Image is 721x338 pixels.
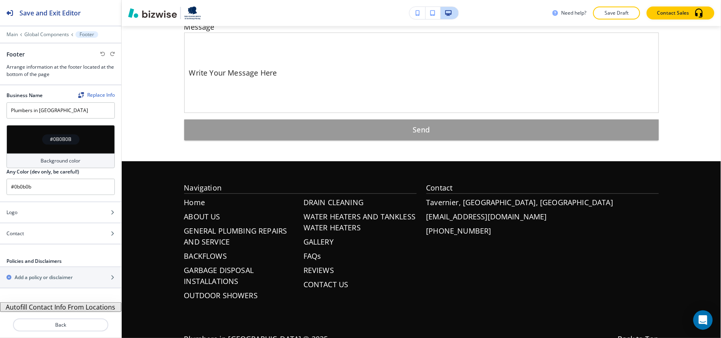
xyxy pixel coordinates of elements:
p: BACKFLOWS [184,251,297,262]
p: WATER HEATERS AND TANKLESS WATER HEATERS [303,211,417,233]
button: Contact Sales [647,6,715,19]
a: [EMAIL_ADDRESS][DOMAIN_NAME] [426,211,659,222]
p: Navigation [184,182,417,193]
h2: Footer [6,50,25,58]
p: REVIEWS [303,265,417,276]
h3: Arrange information at the footer located at the bottom of the page [6,63,115,78]
h2: Business Name [6,92,43,99]
button: Main [6,32,18,37]
h2: Add a policy or disclaimer [15,274,73,281]
h2: Any Color (dev only, be careful!) [6,168,79,175]
p: Contact Sales [657,9,689,17]
button: Back [13,318,108,331]
p: DRAIN CLEANING [303,197,417,208]
img: Your Logo [184,6,201,19]
a: Tavernier, [GEOGRAPHIC_DATA], [GEOGRAPHIC_DATA] [426,197,659,208]
p: Message [184,22,659,32]
button: #0B0B0BBackground color [6,125,115,168]
button: Save Draft [593,6,640,19]
p: CONTACT US [303,279,417,290]
h2: Policies and Disclaimers [6,258,62,265]
p: OUTDOOR SHOWERS [184,290,297,301]
div: Replace Info [78,92,115,98]
h4: Background color [41,157,81,165]
h4: #0B0B0B [50,136,71,143]
h3: Need help? [562,9,587,17]
span: Find and replace this information across Bizwise [78,92,115,99]
p: GENERAL PLUMBING REPAIRS AND SERVICE [184,225,297,247]
button: Footer [75,31,98,38]
img: Bizwise Logo [128,8,177,18]
a: [PHONE_NUMBER] [426,225,659,236]
img: Replace [78,92,84,98]
div: Open Intercom Messenger [693,310,713,330]
button: Send [184,119,659,141]
p: Home [184,197,297,208]
button: ReplaceReplace Info [78,92,115,98]
h4: Contact [6,230,24,237]
h2: Save and Exit Editor [19,8,81,18]
h4: Logo [6,209,17,216]
p: Footer [80,32,94,37]
button: Global Components [24,32,69,37]
p: Save Draft [604,9,630,17]
p: GALLERY [303,236,417,247]
p: Contact [426,182,659,193]
p: GARBAGE DISPOSAL INSTALLATIONS [184,265,297,287]
p: ABOUT US [184,211,297,222]
p: FAQs [303,251,417,262]
p: Back [14,321,108,329]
